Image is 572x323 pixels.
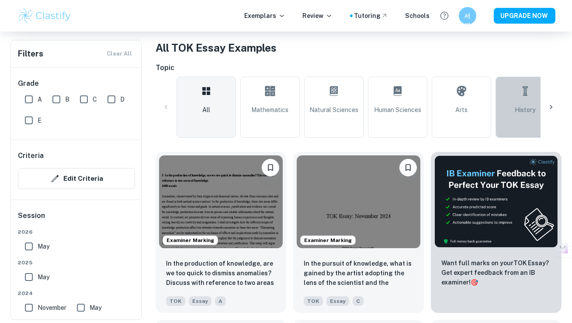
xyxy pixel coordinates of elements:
button: Bookmark [262,159,279,176]
h6: Criteria [18,151,44,161]
button: Edit Criteria [18,168,135,189]
a: ThumbnailWant full marks on yourTOK Essay? Get expert feedback from an IB examiner! [431,152,562,313]
span: May [38,272,49,282]
span: Mathematics [252,105,289,115]
img: TOK Essay example thumbnail: In the production of knowledge, are we t [159,155,283,248]
h6: Filters [18,48,43,60]
span: A [215,296,226,306]
h6: Session [18,211,135,228]
span: TOK [166,296,185,306]
span: 2026 [18,228,135,236]
button: Help and Feedback [437,8,452,23]
a: Schools [406,11,430,21]
span: Arts [455,105,468,115]
h1: All TOK Essay Examples [156,40,562,56]
span: Examiner Marking [301,236,355,244]
span: History [515,105,536,115]
span: May [90,303,101,312]
span: D [120,95,125,104]
img: Thumbnail [434,155,558,248]
span: A [38,95,42,104]
span: May [38,242,49,251]
span: 2025 [18,259,135,267]
p: In the production of knowledge, are we too quick to dismiss anomalies? Discuss with reference to ... [166,259,276,288]
p: Exemplars [245,11,285,21]
p: Want full marks on your TOK Essay ? Get expert feedback from an IB examiner! [441,258,551,287]
span: Natural Sciences [309,105,358,115]
span: Essay [189,296,211,306]
h6: 서예 [462,11,472,21]
span: C [93,95,97,104]
span: November [38,303,66,312]
span: Essay [326,296,349,306]
button: 서예 [459,7,476,25]
span: E [38,116,42,125]
span: 🎯 [471,279,478,286]
span: Human Sciences [374,105,421,115]
button: UPGRADE NOW [494,8,555,24]
span: 2024 [18,289,135,297]
p: In the pursuit of knowledge, what is gained by the artist adopting the lens of the scientist and ... [304,259,413,288]
h6: Grade [18,78,135,89]
a: Tutoring [354,11,388,21]
p: Review [303,11,333,21]
span: B [65,95,69,104]
span: All [202,105,210,115]
button: Bookmark [399,159,417,176]
img: Clastify logo [17,7,73,25]
img: TOK Essay example thumbnail: In the pursuit of knowledge, what is gai [297,155,420,248]
h6: Topic [156,63,562,73]
a: Examiner MarkingBookmarkIn the production of knowledge, are we too quick to dismiss anomalies? Di... [156,152,286,313]
span: TOK [304,296,323,306]
a: Examiner MarkingBookmarkIn the pursuit of knowledge, what is gained by the artist adopting the le... [293,152,424,313]
span: Examiner Marking [163,236,218,244]
span: C [353,296,364,306]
